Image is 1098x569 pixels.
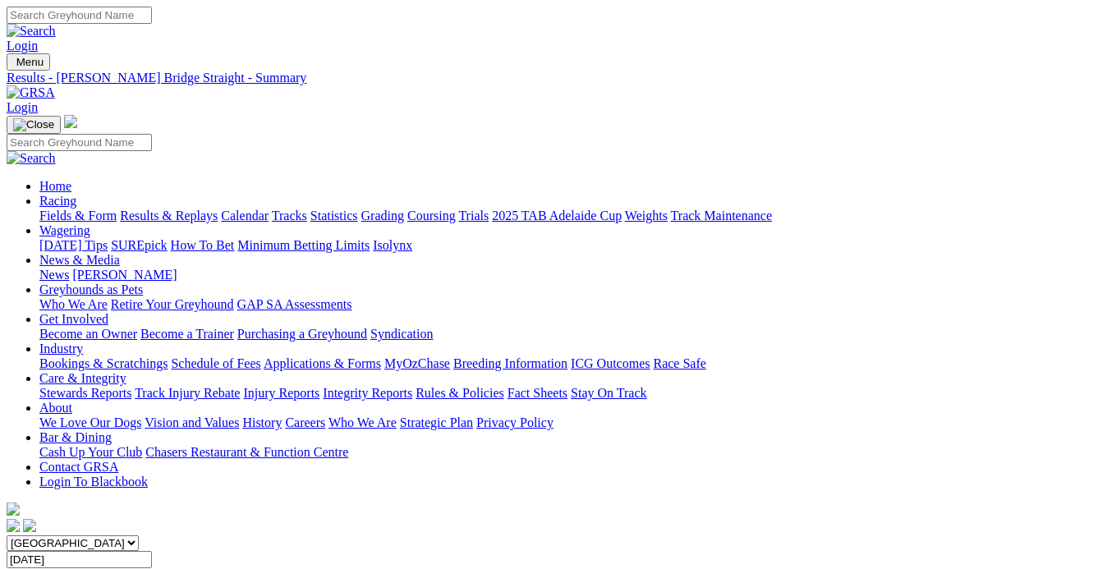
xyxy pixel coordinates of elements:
div: Care & Integrity [39,386,1091,401]
a: Become a Trainer [140,327,234,341]
img: twitter.svg [23,519,36,532]
a: Privacy Policy [476,415,554,429]
span: Menu [16,56,44,68]
a: Become an Owner [39,327,137,341]
a: Calendar [221,209,269,223]
button: Toggle navigation [7,116,61,134]
a: Stay On Track [571,386,646,400]
div: Greyhounds as Pets [39,297,1091,312]
a: Breeding Information [453,356,567,370]
a: 2025 TAB Adelaide Cup [492,209,622,223]
a: Coursing [407,209,456,223]
a: Isolynx [373,238,412,252]
a: Tracks [272,209,307,223]
a: Chasers Restaurant & Function Centre [145,445,348,459]
input: Search [7,134,152,151]
a: Track Injury Rebate [135,386,240,400]
a: Fields & Form [39,209,117,223]
a: Injury Reports [243,386,319,400]
img: Search [7,24,56,39]
a: About [39,401,72,415]
a: We Love Our Dogs [39,415,141,429]
a: Results - [PERSON_NAME] Bridge Straight - Summary [7,71,1091,85]
a: Grading [361,209,404,223]
a: Fact Sheets [508,386,567,400]
div: Bar & Dining [39,445,1091,460]
a: Strategic Plan [400,415,473,429]
a: Results & Replays [120,209,218,223]
a: MyOzChase [384,356,450,370]
a: Statistics [310,209,358,223]
a: GAP SA Assessments [237,297,352,311]
a: [DATE] Tips [39,238,108,252]
a: Race Safe [653,356,705,370]
img: GRSA [7,85,55,100]
a: Track Maintenance [671,209,772,223]
a: Trials [458,209,489,223]
input: Search [7,7,152,24]
a: Syndication [370,327,433,341]
a: Bookings & Scratchings [39,356,168,370]
a: Applications & Forms [264,356,381,370]
a: Wagering [39,223,90,237]
a: Integrity Reports [323,386,412,400]
a: News & Media [39,253,120,267]
div: About [39,415,1091,430]
div: Wagering [39,238,1091,253]
div: Industry [39,356,1091,371]
a: Purchasing a Greyhound [237,327,367,341]
a: How To Bet [171,238,235,252]
a: Industry [39,342,83,356]
img: logo-grsa-white.png [64,115,77,128]
a: News [39,268,69,282]
a: Login To Blackbook [39,475,148,489]
a: Bar & Dining [39,430,112,444]
a: Who We Are [328,415,397,429]
a: Login [7,39,38,53]
img: logo-grsa-white.png [7,502,20,516]
a: Racing [39,194,76,208]
a: Retire Your Greyhound [111,297,234,311]
img: facebook.svg [7,519,20,532]
a: ICG Outcomes [571,356,650,370]
a: [PERSON_NAME] [72,268,177,282]
input: Select date [7,551,152,568]
a: Careers [285,415,325,429]
a: Contact GRSA [39,460,118,474]
a: Get Involved [39,312,108,326]
a: Minimum Betting Limits [237,238,370,252]
a: Care & Integrity [39,371,126,385]
a: History [242,415,282,429]
div: Racing [39,209,1091,223]
a: Rules & Policies [416,386,504,400]
a: Stewards Reports [39,386,131,400]
img: Close [13,118,54,131]
button: Toggle navigation [7,53,50,71]
a: Greyhounds as Pets [39,282,143,296]
a: Cash Up Your Club [39,445,142,459]
div: Get Involved [39,327,1091,342]
div: News & Media [39,268,1091,282]
a: Schedule of Fees [171,356,260,370]
a: Vision and Values [145,415,239,429]
a: Home [39,179,71,193]
img: Search [7,151,56,166]
a: Who We Are [39,297,108,311]
a: SUREpick [111,238,167,252]
a: Weights [625,209,668,223]
a: Login [7,100,38,114]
